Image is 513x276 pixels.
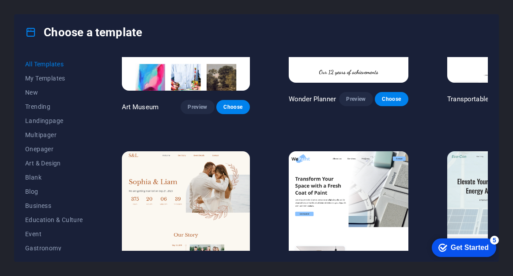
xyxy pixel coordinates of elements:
span: Blank [25,174,83,181]
span: Trending [25,103,83,110]
button: Gastronomy [25,241,83,255]
span: Business [25,202,83,209]
img: WePaint [289,151,408,262]
button: Choose [375,92,408,106]
span: Choose [223,103,243,111]
span: Event [25,230,83,238]
span: Preview [346,96,366,103]
button: Business [25,199,83,213]
img: S&L [122,151,250,270]
span: Blog [25,188,83,195]
span: Preview [188,103,207,111]
button: Landingpage [25,114,83,128]
span: All Templates [25,61,83,68]
button: Blog [25,184,83,199]
span: New [25,89,83,96]
button: Art & Design [25,156,83,170]
span: Education & Culture [25,216,83,223]
span: Landingpage [25,117,83,124]
button: Trending [25,100,83,114]
button: Preview [339,92,373,106]
button: Choose [216,100,250,114]
button: Blank [25,170,83,184]
button: My Templates [25,71,83,85]
span: Onepager [25,146,83,153]
p: Art Museum [122,103,158,111]
span: Art & Design [25,160,83,167]
button: Education & Culture [25,213,83,227]
span: Multipager [25,131,83,138]
button: Multipager [25,128,83,142]
iframe: To enrich screen reader interactions, please activate Accessibility in Grammarly extension settings [425,234,500,261]
p: Transportable [447,95,489,103]
button: Preview [181,100,214,114]
button: Onepager [25,142,83,156]
span: Gastronomy [25,245,83,252]
span: My Templates [25,75,83,82]
span: Choose [382,96,401,103]
button: Event [25,227,83,241]
button: New [25,85,83,100]
button: All Templates [25,57,83,71]
h4: Choose a template [25,25,142,39]
p: Wonder Planner [289,95,336,103]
